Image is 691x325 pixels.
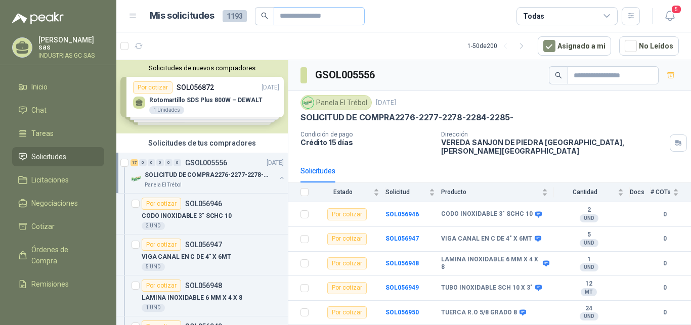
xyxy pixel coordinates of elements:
div: Por cotizar [142,280,181,292]
a: Chat [12,101,104,120]
a: Negociaciones [12,194,104,213]
b: TUBO INOXIDABLE SCH 10 X 3" [441,284,533,292]
div: UND [580,263,598,271]
span: Solicitudes [31,151,66,162]
b: CODO INOXIDABLE 3" SCHC 10 [441,210,533,218]
div: UND [580,312,598,320]
th: Producto [441,182,554,202]
div: 5 UND [142,263,165,271]
th: # COTs [651,182,691,202]
b: SOL056947 [385,235,419,242]
button: 5 [661,7,679,25]
p: Panela El Trébol [145,181,182,189]
b: 2 [554,206,624,214]
span: Chat [31,105,47,116]
th: Docs [630,182,651,202]
div: Panela El Trébol [300,95,372,110]
div: 2 UND [142,222,165,230]
p: Dirección [441,131,666,138]
a: Tareas [12,124,104,143]
div: Por cotizar [327,208,367,220]
b: TUERCA R.O 5/8 GRADO 8 [441,309,517,317]
div: Por cotizar [327,282,367,294]
p: [DATE] [267,158,284,168]
a: Por cotizarSOL056948LAMINA INOXIDABLE 6 MM X 4 X 81 UND [116,275,288,316]
p: VIGA CANAL EN C DE 4" X 6MT [142,252,231,262]
button: Asignado a mi [538,36,611,56]
b: LAMINA INOXIDABLE 6 MM X 4 X 8 [441,256,540,271]
div: Solicitudes de tus compradores [116,133,288,153]
span: Inicio [31,81,48,92]
a: SOL056950 [385,309,419,316]
button: No Leídos [619,36,679,56]
span: Negociaciones [31,198,78,209]
th: Solicitud [385,182,441,202]
p: [PERSON_NAME] sas [38,36,104,51]
p: INDUSTRIAS GC SAS [38,53,104,59]
span: search [555,72,562,79]
div: Todas [523,11,544,22]
span: search [261,12,268,19]
p: SOLICITUD DE COMPRA2276-2277-2278-2284-2285- [145,170,271,180]
p: SOL056948 [185,282,222,289]
b: 0 [651,259,679,268]
div: Por cotizar [327,257,367,269]
b: 0 [651,283,679,293]
b: 1 [554,256,624,264]
p: SOL056946 [185,200,222,207]
div: MT [581,288,597,296]
span: Órdenes de Compra [31,244,95,266]
p: [DATE] [376,98,396,108]
b: 0 [651,308,679,317]
a: Inicio [12,77,104,97]
p: CODO INOXIDABLE 3" SCHC 10 [142,211,232,221]
img: Company Logo [303,97,314,108]
div: UND [580,214,598,222]
span: 5 [671,5,682,14]
span: Cantidad [554,189,616,196]
p: LAMINA INOXIDABLE 6 MM X 4 X 8 [142,293,242,303]
a: Configuración [12,298,104,317]
div: 0 [156,159,164,166]
div: 0 [148,159,155,166]
b: 5 [554,231,624,239]
p: Condición de pago [300,131,433,138]
div: 0 [174,159,181,166]
b: 24 [554,305,624,313]
div: Por cotizar [142,239,181,251]
div: Por cotizar [327,306,367,318]
p: GSOL005556 [185,159,227,166]
div: Por cotizar [327,233,367,245]
a: Solicitudes [12,147,104,166]
a: SOL056946 [385,211,419,218]
h1: Mis solicitudes [150,9,214,23]
div: 1 UND [142,304,165,312]
a: Remisiones [12,274,104,294]
p: Crédito 15 días [300,138,433,147]
div: 0 [139,159,147,166]
p: SOLICITUD DE COMPRA2276-2277-2278-2284-2285- [300,112,513,123]
div: Solicitudes [300,165,335,176]
b: 0 [651,234,679,244]
div: 17 [131,159,138,166]
span: 1193 [223,10,247,22]
div: Por cotizar [142,198,181,210]
a: 17 0 0 0 0 0 GSOL005556[DATE] Company LogoSOLICITUD DE COMPRA2276-2277-2278-2284-2285-Panela El T... [131,157,286,189]
th: Estado [315,182,385,202]
a: SOL056949 [385,284,419,291]
a: Licitaciones [12,170,104,190]
span: Solicitud [385,189,427,196]
span: Cotizar [31,221,55,232]
a: SOL056948 [385,260,419,267]
p: SOL056947 [185,241,222,248]
span: Producto [441,189,540,196]
div: 0 [165,159,172,166]
div: Solicitudes de nuevos compradoresPor cotizarSOL056872[DATE] Rotomartillo SDS Plus 800W – DEWALT1 ... [116,60,288,133]
b: 0 [651,210,679,219]
span: Licitaciones [31,174,69,185]
span: Remisiones [31,278,69,290]
span: Tareas [31,128,54,139]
